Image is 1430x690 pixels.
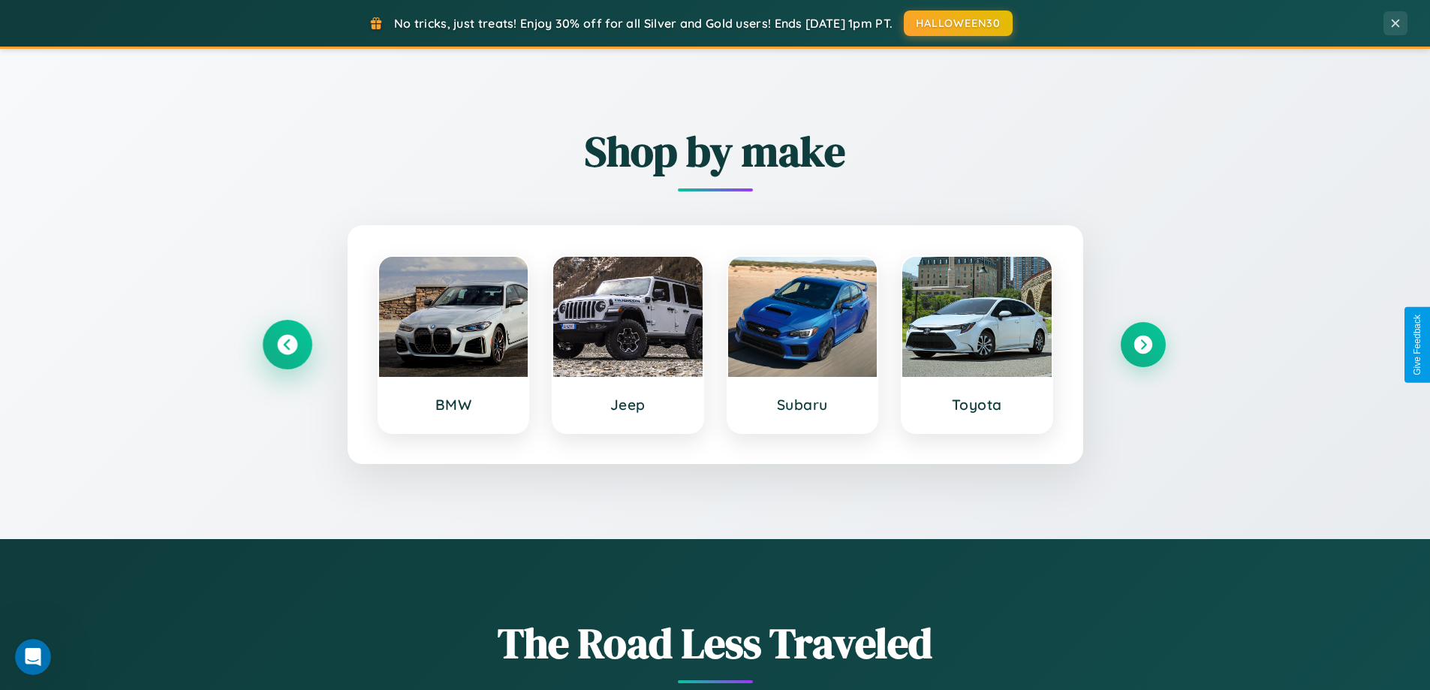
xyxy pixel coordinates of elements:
[743,396,863,414] h3: Subaru
[917,396,1037,414] h3: Toyota
[394,396,513,414] h3: BMW
[904,11,1013,36] button: HALLOWEEN30
[394,16,893,31] span: No tricks, just treats! Enjoy 30% off for all Silver and Gold users! Ends [DATE] 1pm PT.
[568,396,688,414] h3: Jeep
[265,122,1166,180] h2: Shop by make
[1412,315,1422,375] div: Give Feedback
[15,639,51,675] iframe: Intercom live chat
[265,614,1166,672] h1: The Road Less Traveled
